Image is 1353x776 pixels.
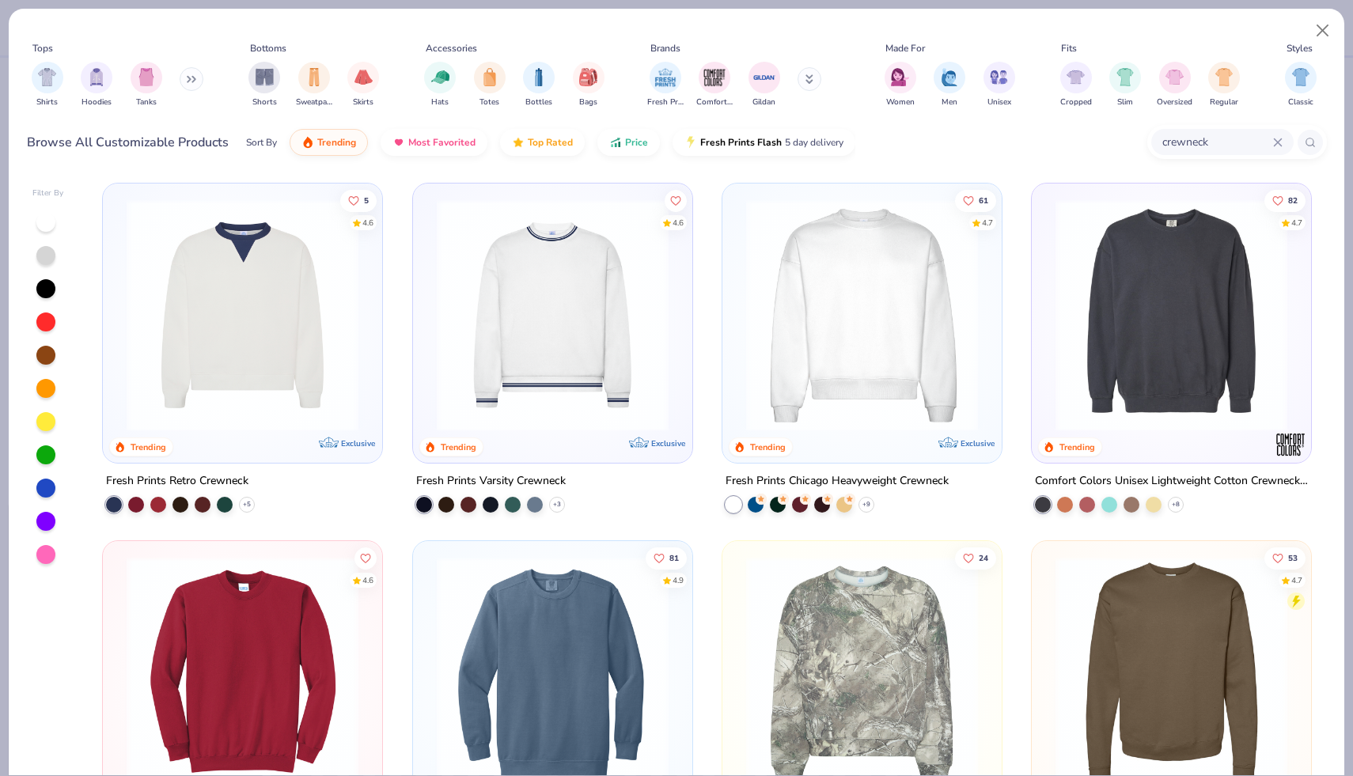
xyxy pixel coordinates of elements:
[296,62,332,108] div: filter for Sweatpants
[1215,68,1234,86] img: Regular Image
[987,97,1011,108] span: Unisex
[1157,97,1192,108] span: Oversized
[1116,68,1134,86] img: Slim Image
[862,500,870,509] span: + 9
[785,134,843,152] span: 5 day delivery
[317,136,356,149] span: Trending
[1157,62,1192,108] div: filter for Oversized
[1287,41,1313,55] div: Styles
[32,187,64,199] div: Filter By
[1035,471,1308,491] div: Comfort Colors Unisex Lightweight Cotton Crewneck Sweatshirt
[1109,62,1141,108] button: filter button
[1060,97,1092,108] span: Cropped
[1157,62,1192,108] button: filter button
[481,68,498,86] img: Totes Image
[1161,133,1273,151] input: Try "T-Shirt"
[684,136,697,149] img: flash.gif
[523,62,555,108] div: filter for Bottles
[647,62,684,108] div: filter for Fresh Prints
[340,189,377,211] button: Like
[654,66,677,89] img: Fresh Prints Image
[573,62,604,108] button: filter button
[523,62,555,108] button: filter button
[354,547,377,570] button: Like
[891,68,909,86] img: Women Image
[941,68,958,86] img: Men Image
[479,97,499,108] span: Totes
[416,471,566,491] div: Fresh Prints Varsity Crewneck
[131,62,162,108] button: filter button
[408,136,476,149] span: Most Favorited
[1060,62,1092,108] div: filter for Cropped
[672,217,683,229] div: 4.6
[354,68,373,86] img: Skirts Image
[88,68,105,86] img: Hoodies Image
[248,62,280,108] button: filter button
[81,62,112,108] div: filter for Hoodies
[424,62,456,108] button: filter button
[885,62,916,108] div: filter for Women
[81,97,112,108] span: Hoodies
[347,62,379,108] button: filter button
[553,500,561,509] span: + 3
[431,68,449,86] img: Hats Image
[673,129,855,156] button: Fresh Prints Flash5 day delivery
[955,189,996,211] button: Like
[119,199,366,431] img: 3abb6cdb-110e-4e18-92a0-dbcd4e53f056
[676,199,924,431] img: b6dde052-8961-424d-8094-bd09ce92eca4
[934,62,965,108] div: filter for Men
[246,135,277,150] div: Sort By
[1288,555,1298,562] span: 53
[1165,68,1184,86] img: Oversized Image
[1067,68,1085,86] img: Cropped Image
[955,547,996,570] button: Like
[579,97,597,108] span: Bags
[885,62,916,108] button: filter button
[38,68,56,86] img: Shirts Image
[573,62,604,108] div: filter for Bags
[983,62,1015,108] button: filter button
[726,471,949,491] div: Fresh Prints Chicago Heavyweight Crewneck
[301,136,314,149] img: trending.gif
[32,62,63,108] button: filter button
[1308,16,1338,46] button: Close
[342,438,376,449] span: Exclusive
[81,62,112,108] button: filter button
[1061,41,1077,55] div: Fits
[424,62,456,108] div: filter for Hats
[252,97,277,108] span: Shorts
[597,129,660,156] button: Price
[1264,547,1306,570] button: Like
[886,97,915,108] span: Women
[1275,429,1306,460] img: Comfort Colors logo
[1288,196,1298,204] span: 82
[32,62,63,108] div: filter for Shirts
[512,136,525,149] img: TopRated.gif
[474,62,506,108] button: filter button
[990,68,1008,86] img: Unisex Image
[672,575,683,587] div: 4.9
[426,41,477,55] div: Accessories
[696,97,733,108] span: Comfort Colors
[1291,217,1302,229] div: 4.7
[579,68,597,86] img: Bags Image
[364,196,369,204] span: 5
[752,97,775,108] span: Gildan
[138,68,155,86] img: Tanks Image
[983,62,1015,108] div: filter for Unisex
[647,62,684,108] button: filter button
[934,62,965,108] button: filter button
[650,41,680,55] div: Brands
[305,68,323,86] img: Sweatpants Image
[738,199,986,431] img: 1358499d-a160-429c-9f1e-ad7a3dc244c9
[256,68,274,86] img: Shorts Image
[1285,62,1317,108] button: filter button
[645,547,686,570] button: Like
[32,41,53,55] div: Tops
[669,555,678,562] span: 81
[353,97,373,108] span: Skirts
[106,471,248,491] div: Fresh Prints Retro Crewneck
[885,41,925,55] div: Made For
[243,500,251,509] span: + 5
[136,97,157,108] span: Tanks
